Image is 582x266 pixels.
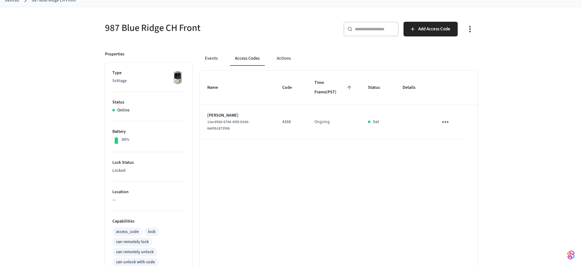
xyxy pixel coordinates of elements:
span: Code [282,83,300,92]
p: 98% [122,137,130,143]
p: Battery [112,129,185,135]
p: Schlage [112,78,185,84]
span: Add Access Code [418,25,450,33]
td: Ongoing [307,105,361,139]
img: SeamLogoGradient.69752ec5.svg [567,250,575,260]
p: Properties [105,51,124,58]
table: sticky table [200,71,477,139]
p: 4168 [282,119,300,125]
button: Add Access Code [404,22,458,36]
button: Actions [272,51,296,66]
span: Time Frame(PST) [314,78,353,97]
p: — [112,197,185,203]
span: Details [403,83,423,92]
span: 11ec859d-674d-45f8-b54d-6e60b187356b [207,119,250,131]
div: can remotely lock [116,239,149,245]
p: Type [112,70,185,76]
p: Online [117,107,130,114]
button: Access Codes [230,51,265,66]
img: Schlage Sense Smart Deadbolt with Camelot Trim, Front [170,70,185,85]
span: Status [368,83,388,92]
p: Set [373,119,379,125]
span: Name [207,83,226,92]
div: can remotely unlock [116,249,154,255]
div: ant example [200,51,477,66]
p: [PERSON_NAME] [207,112,268,119]
p: Lock Status [112,159,185,166]
div: can unlock with code [116,259,155,265]
button: Events [200,51,223,66]
p: Locked [112,167,185,174]
div: access_code [116,229,139,235]
p: Status [112,99,185,106]
p: Capabilities [112,218,185,225]
p: Location [112,189,185,195]
h5: 987 Blue Ridge CH Front [105,22,287,34]
div: lock [148,229,156,235]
